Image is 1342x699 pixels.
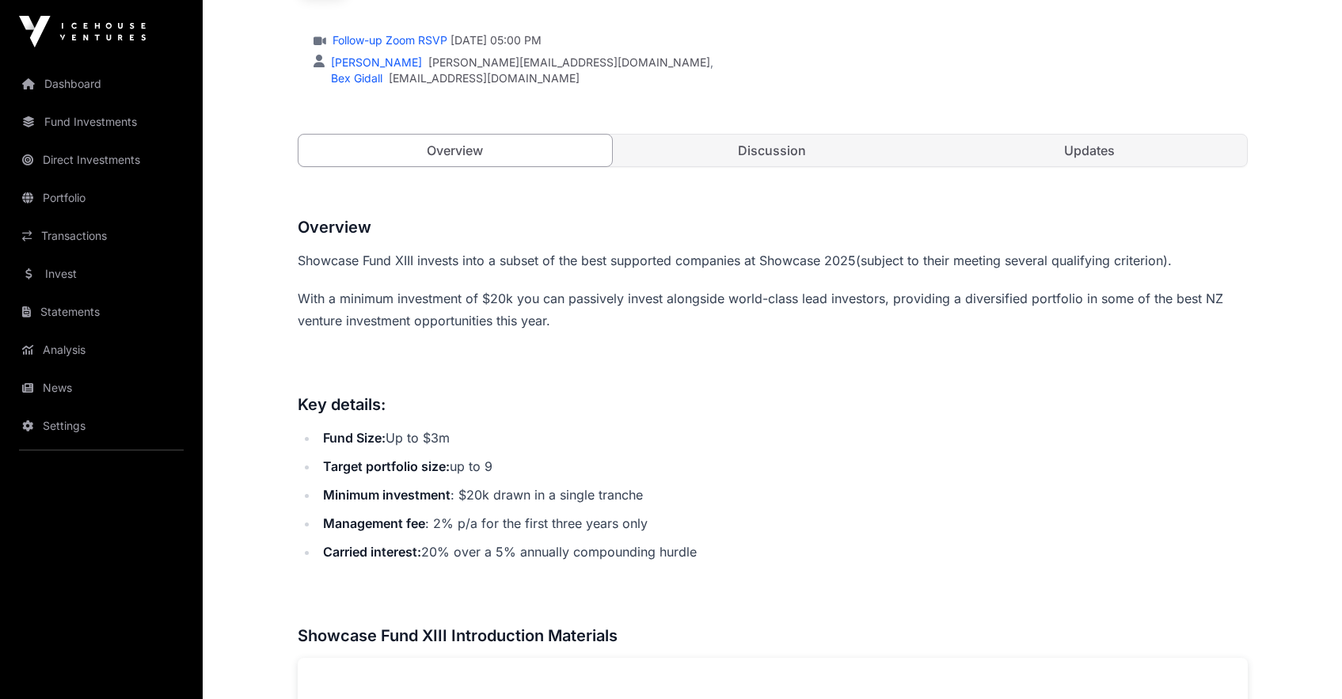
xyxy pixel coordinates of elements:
a: Transactions [13,218,190,253]
a: Overview [298,134,614,167]
a: Invest [13,256,190,291]
strong: Carried interest: [323,544,421,560]
a: [PERSON_NAME][EMAIL_ADDRESS][DOMAIN_NAME] [428,55,710,70]
h3: Key details: [298,392,1248,417]
p: (subject to their meeting several qualifying criterion). [298,249,1248,272]
li: 20% over a 5% annually compounding hurdle [318,541,1248,563]
a: [PERSON_NAME] [328,55,422,69]
h3: Overview [298,215,1248,240]
a: Follow-up Zoom RSVP [329,32,447,48]
li: Up to $3m [318,427,1248,449]
strong: Minimum investment [323,487,451,503]
a: Bex Gidall [328,71,382,85]
a: [EMAIL_ADDRESS][DOMAIN_NAME] [389,70,580,86]
strong: Management fee [323,515,425,531]
li: : $20k drawn in a single tranche [318,484,1248,506]
li: up to 9 [318,455,1248,477]
span: [DATE] 05:00 PM [451,32,542,48]
h3: Showcase Fund XIII Introduction Materials [298,623,1248,648]
a: Statements [13,294,190,329]
a: Discussion [615,135,930,166]
a: Direct Investments [13,142,190,177]
img: Icehouse Ventures Logo [19,16,146,47]
a: Updates [933,135,1247,166]
a: Fund Investments [13,104,190,139]
li: : 2% p/a for the first three years only [318,512,1248,534]
a: Settings [13,408,190,443]
p: With a minimum investment of $20k you can passively invest alongside world-class lead investors, ... [298,287,1248,332]
span: Showcase Fund XIII invests into a subset of the best supported companies at Showcase 2025 [298,253,856,268]
div: , [328,55,713,70]
strong: Fund Size: [323,430,386,446]
a: Analysis [13,332,190,367]
strong: Target portfolio size: [323,458,450,474]
iframe: Chat Widget [1263,623,1342,699]
nav: Tabs [298,135,1247,166]
a: Dashboard [13,66,190,101]
a: News [13,370,190,405]
a: Portfolio [13,180,190,215]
